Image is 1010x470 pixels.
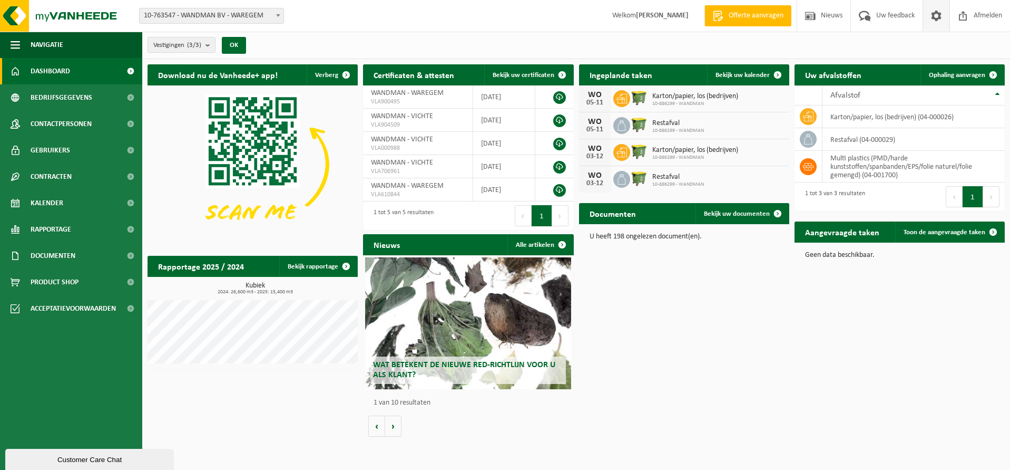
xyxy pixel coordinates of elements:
span: WANDMAN - WAREGEM [371,89,444,97]
span: Bekijk uw documenten [704,210,770,217]
div: WO [584,171,605,180]
span: VLA000988 [371,144,465,152]
a: Alle artikelen [507,234,573,255]
span: Karton/papier, los (bedrijven) [652,146,738,155]
a: Bekijk uw kalender [707,64,788,85]
span: WANDMAN - WAREGEM [371,182,444,190]
button: Vorige [368,416,385,437]
p: 1 van 10 resultaten [374,399,568,407]
h2: Uw afvalstoffen [795,64,872,85]
button: Volgende [385,416,401,437]
span: Toon de aangevraagde taken [904,229,985,236]
h2: Certificaten & attesten [363,64,465,85]
h3: Kubiek [153,282,358,295]
span: VLA610844 [371,190,465,199]
a: Ophaling aanvragen [920,64,1004,85]
strong: [PERSON_NAME] [636,12,689,20]
span: Afvalstof [830,91,860,100]
div: WO [584,91,605,99]
p: Geen data beschikbaar. [805,252,994,259]
span: Offerte aanvragen [726,11,786,21]
span: Restafval [652,173,704,181]
div: 1 tot 5 van 5 resultaten [368,204,434,227]
span: VLA904509 [371,121,465,129]
h2: Documenten [579,203,646,224]
img: WB-1100-HPE-GN-50 [630,142,648,160]
div: WO [584,145,605,153]
div: 03-12 [584,180,605,187]
span: 10-886299 - WANDMAN [652,181,704,188]
a: Wat betekent de nieuwe RED-richtlijn voor u als klant? [365,257,571,389]
iframe: chat widget [5,447,176,470]
span: WANDMAN - VICHTE [371,112,433,120]
td: [DATE] [473,155,535,178]
span: Vestigingen [153,37,201,53]
a: Offerte aanvragen [704,5,791,26]
img: WB-1100-HPE-GN-50 [630,169,648,187]
span: WANDMAN - VICHTE [371,136,433,143]
span: Restafval [652,119,704,128]
td: [DATE] [473,85,535,109]
span: 10-886299 - WANDMAN [652,101,738,107]
img: Download de VHEPlus App [148,85,358,243]
span: 2024: 26,600 m3 - 2025: 15,400 m3 [153,290,358,295]
span: Bekijk uw certificaten [493,72,554,79]
span: VLA900495 [371,98,465,106]
span: Wat betekent de nieuwe RED-richtlijn voor u als klant? [373,361,555,379]
td: karton/papier, los (bedrijven) (04-000026) [822,105,1005,128]
span: 10-886299 - WANDMAN [652,155,738,161]
span: Karton/papier, los (bedrijven) [652,92,738,101]
span: Kalender [31,190,63,216]
span: Contracten [31,164,72,190]
span: 10-886299 - WANDMAN [652,128,704,134]
div: WO [584,118,605,126]
span: Bedrijfsgegevens [31,84,92,111]
button: Previous [515,205,532,226]
span: Ophaling aanvragen [929,72,985,79]
span: Bekijk uw kalender [715,72,770,79]
td: multi plastics (PMD/harde kunststoffen/spanbanden/EPS/folie naturel/folie gemengd) (04-001700) [822,151,1005,183]
span: Documenten [31,243,75,269]
div: 05-11 [584,99,605,107]
img: WB-1100-HPE-GN-50 [630,89,648,107]
h2: Rapportage 2025 / 2024 [148,256,254,276]
div: 05-11 [584,126,605,133]
span: VLA706961 [371,167,465,176]
span: Gebruikers [31,137,70,164]
span: Contactpersonen [31,111,92,137]
span: 10-763547 - WANDMAN BV - WAREGEM [139,8,284,24]
button: 1 [963,186,983,207]
button: Next [552,205,568,226]
div: 1 tot 3 van 3 resultaten [800,185,865,208]
h2: Nieuws [363,234,410,255]
button: 1 [532,205,552,226]
td: [DATE] [473,132,535,155]
span: Acceptatievoorwaarden [31,295,116,322]
a: Bekijk uw documenten [695,203,788,224]
button: Previous [946,186,963,207]
button: Next [983,186,999,207]
h2: Download nu de Vanheede+ app! [148,64,288,85]
td: [DATE] [473,109,535,132]
span: Dashboard [31,58,70,84]
span: Product Shop [31,269,79,295]
button: OK [222,37,246,54]
h2: Aangevraagde taken [795,222,890,242]
span: Navigatie [31,32,63,58]
span: Verberg [315,72,338,79]
h2: Ingeplande taken [579,64,663,85]
a: Bekijk rapportage [279,256,357,277]
p: U heeft 198 ongelezen document(en). [590,233,779,241]
a: Toon de aangevraagde taken [895,222,1004,243]
span: Rapportage [31,216,71,243]
span: 10-763547 - WANDMAN BV - WAREGEM [140,8,283,23]
img: WB-1100-HPE-GN-50 [630,116,648,133]
td: restafval (04-000029) [822,128,1005,151]
a: Bekijk uw certificaten [484,64,573,85]
button: Vestigingen(3/3) [148,37,215,53]
count: (3/3) [187,42,201,49]
span: WANDMAN - VICHTE [371,159,433,167]
button: Verberg [307,64,357,85]
td: [DATE] [473,178,535,202]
